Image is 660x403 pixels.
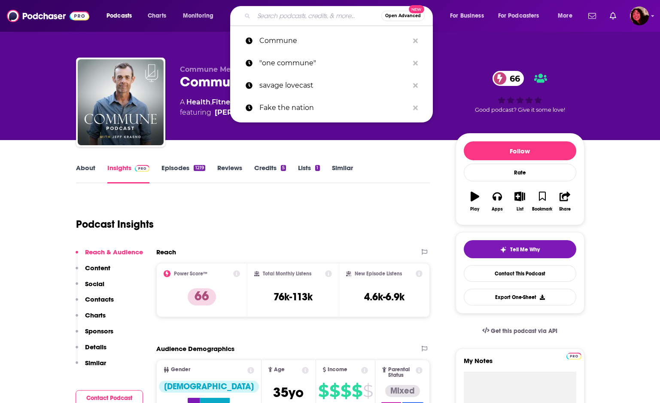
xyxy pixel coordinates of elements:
[106,10,132,22] span: Podcasts
[566,351,581,360] a: Pro website
[486,186,508,217] button: Apps
[76,264,110,280] button: Content
[259,74,409,97] p: savage lovecast
[212,98,237,106] a: Fitness
[475,321,565,342] a: Get this podcast via API
[156,345,234,353] h2: Audience Demographics
[148,10,166,22] span: Charts
[470,207,479,212] div: Play
[254,164,286,183] a: Credits5
[7,8,89,24] img: Podchaser - Follow, Share and Rate Podcasts
[332,164,353,183] a: Similar
[298,164,319,183] a: Lists1
[186,98,210,106] a: Health
[76,164,95,183] a: About
[273,384,304,401] span: 35 yo
[464,186,486,217] button: Play
[630,6,649,25] button: Show profile menu
[508,186,531,217] button: List
[259,52,409,74] p: "one commune"
[510,246,540,253] span: Tell Me Why
[492,207,503,212] div: Apps
[464,357,576,372] label: My Notes
[161,164,205,183] a: Episodes1219
[456,65,584,119] div: 66Good podcast? Give it some love!
[554,186,576,217] button: Share
[450,10,484,22] span: For Business
[76,280,104,296] button: Social
[177,9,225,23] button: open menu
[464,240,576,258] button: tell me why sparkleTell Me Why
[180,107,304,118] span: featuring
[85,343,106,351] p: Details
[498,10,539,22] span: For Podcasters
[606,9,620,23] a: Show notifications dropdown
[85,311,106,319] p: Charts
[217,164,242,183] a: Reviews
[274,367,285,372] span: Age
[100,9,143,23] button: open menu
[409,5,424,13] span: New
[364,290,405,303] h3: 4.6k-6.9k
[558,10,572,22] span: More
[230,97,433,119] a: Fake the nation
[531,186,554,217] button: Bookmark
[385,14,421,18] span: Open Advanced
[171,367,190,372] span: Gender
[156,248,176,256] h2: Reach
[210,98,212,106] span: ,
[381,11,425,21] button: Open AdvancedNew
[352,384,362,398] span: $
[329,384,340,398] span: $
[259,30,409,52] p: Commune
[630,6,649,25] img: User Profile
[159,381,259,393] div: [DEMOGRAPHIC_DATA]
[85,359,106,367] p: Similar
[281,165,286,171] div: 5
[274,290,313,303] h3: 76k-113k
[85,327,113,335] p: Sponsors
[385,385,420,397] div: Mixed
[552,9,583,23] button: open menu
[135,165,150,172] img: Podchaser Pro
[230,74,433,97] a: savage lovecast
[517,207,523,212] div: List
[566,353,581,360] img: Podchaser Pro
[76,327,113,343] button: Sponsors
[78,59,164,145] a: Commune with Jeff Krasno
[464,141,576,160] button: Follow
[76,359,106,375] button: Similar
[475,107,565,113] span: Good podcast? Give it some love!
[444,9,495,23] button: open menu
[491,327,557,335] span: Get this podcast via API
[85,295,114,303] p: Contacts
[501,71,524,86] span: 66
[180,97,304,118] div: A podcast
[180,65,242,73] span: Commune Media
[107,164,150,183] a: InsightsPodchaser Pro
[315,165,319,171] div: 1
[76,311,106,327] button: Charts
[259,97,409,119] p: Fake the nation
[464,164,576,181] div: Rate
[76,343,106,359] button: Details
[532,207,552,212] div: Bookmark
[215,107,276,118] a: Jeff Krasno
[363,384,373,398] span: $
[85,264,110,272] p: Content
[174,271,207,277] h2: Power Score™
[464,289,576,305] button: Export One-Sheet
[493,9,552,23] button: open menu
[76,295,114,311] button: Contacts
[493,71,524,86] a: 66
[559,207,571,212] div: Share
[142,9,171,23] a: Charts
[254,9,381,23] input: Search podcasts, credits, & more...
[500,246,507,253] img: tell me why sparkle
[464,265,576,282] a: Contact This Podcast
[230,52,433,74] a: "one commune"
[85,280,104,288] p: Social
[238,6,441,26] div: Search podcasts, credits, & more...
[230,30,433,52] a: Commune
